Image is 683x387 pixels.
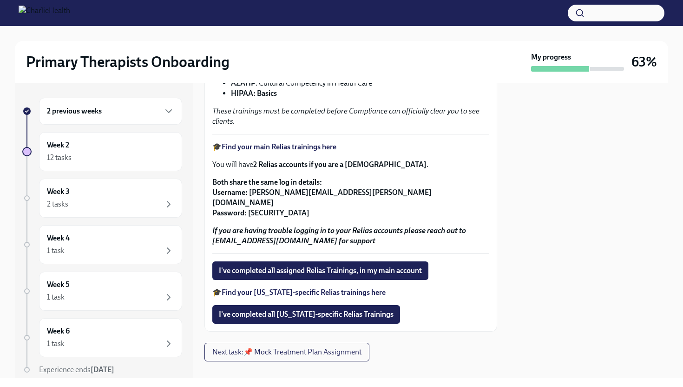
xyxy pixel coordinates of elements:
[212,160,489,170] p: You will have .
[212,178,432,217] strong: Both share the same log in details: Username: [PERSON_NAME][EMAIL_ADDRESS][PERSON_NAME][DOMAIN_NA...
[219,266,422,275] span: I've completed all assigned Relias Trainings, in my main account
[253,160,427,169] strong: 2 Relias accounts if you are a [DEMOGRAPHIC_DATA]
[47,292,65,302] div: 1 task
[47,199,68,209] div: 2 tasks
[39,98,182,125] div: 2 previous weeks
[22,318,182,357] a: Week 61 task
[212,261,428,280] button: I've completed all assigned Relias Trainings, in my main account
[22,272,182,311] a: Week 51 task
[212,226,466,245] strong: If you are having trouble logging in to your Relias accounts please reach out to [EMAIL_ADDRESS][...
[91,365,114,374] strong: [DATE]
[231,78,489,88] li: : Cultural Competency in Health Care
[212,287,489,298] p: 🎓
[47,140,69,150] h6: Week 2
[531,52,571,62] strong: My progress
[47,246,65,256] div: 1 task
[222,142,336,151] a: Find your main Relias trainings here
[47,326,70,336] h6: Week 6
[222,288,386,297] a: Find your [US_STATE]-specific Relias trainings here
[22,179,182,218] a: Week 32 tasks
[47,339,65,349] div: 1 task
[47,187,70,197] h6: Week 3
[212,347,361,357] span: Next task : 📌 Mock Treatment Plan Assignment
[47,106,102,116] h6: 2 previous weeks
[47,280,70,290] h6: Week 5
[204,343,369,361] button: Next task:📌 Mock Treatment Plan Assignment
[212,142,489,152] p: 🎓
[231,89,277,98] strong: HIPAA: Basics
[47,233,70,243] h6: Week 4
[631,53,657,70] h3: 63%
[39,365,114,374] span: Experience ends
[22,225,182,264] a: Week 41 task
[19,6,70,20] img: CharlieHealth
[231,79,256,87] strong: AZAHP
[219,310,394,319] span: I've completed all [US_STATE]-specific Relias Trainings
[212,305,400,324] button: I've completed all [US_STATE]-specific Relias Trainings
[26,53,230,71] h2: Primary Therapists Onboarding
[212,107,479,126] em: These trainings must be completed before Compliance can officially clear you to see clients.
[22,132,182,171] a: Week 212 tasks
[47,153,72,163] div: 12 tasks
